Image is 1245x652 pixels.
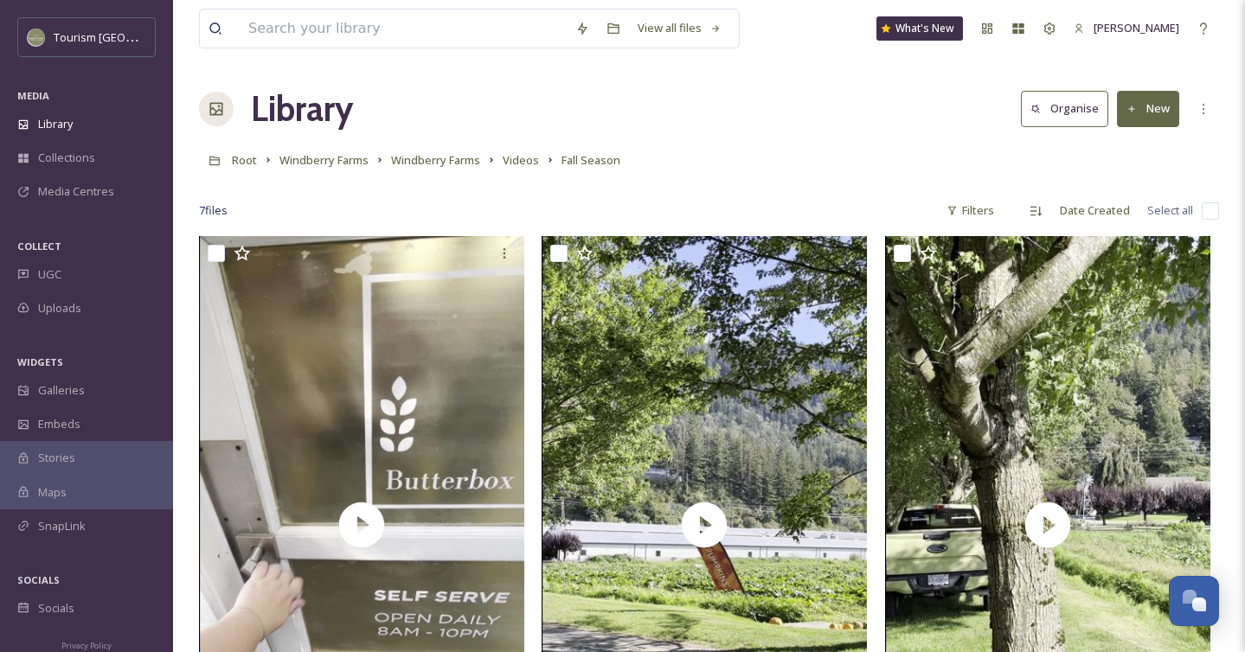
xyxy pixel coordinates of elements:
[1051,194,1139,227] div: Date Created
[38,183,114,200] span: Media Centres
[629,11,730,45] a: View all files
[38,450,75,466] span: Stories
[38,300,81,316] span: Uploads
[232,152,257,168] span: Root
[240,10,567,48] input: Search your library
[1147,202,1193,219] span: Select all
[38,416,80,432] span: Embeds
[38,484,67,501] span: Maps
[503,150,539,170] a: Videos
[562,150,620,170] a: Fall Season
[17,573,60,586] span: SOCIALS
[1169,576,1219,626] button: Open Chat
[38,382,85,399] span: Galleries
[279,150,369,170] a: Windberry Farms
[38,600,74,617] span: Socials
[17,355,63,368] span: WIDGETS
[391,150,480,170] a: Windberry Farms
[251,83,353,135] a: Library
[54,29,209,45] span: Tourism [GEOGRAPHIC_DATA]
[938,194,1003,227] div: Filters
[279,152,369,168] span: Windberry Farms
[1094,20,1179,35] span: [PERSON_NAME]
[38,518,86,534] span: SnapLink
[232,150,257,170] a: Root
[1117,91,1179,126] button: New
[38,150,95,166] span: Collections
[17,89,49,102] span: MEDIA
[1065,11,1188,45] a: [PERSON_NAME]
[503,152,539,168] span: Videos
[876,16,963,41] a: What's New
[61,640,112,651] span: Privacy Policy
[17,240,61,252] span: COLLECT
[391,152,480,168] span: Windberry Farms
[38,266,61,283] span: UGC
[1021,91,1108,126] button: Organise
[199,202,228,219] span: 7 file s
[28,29,45,46] img: Abbotsford_Snapsea.png
[562,152,620,168] span: Fall Season
[38,116,73,132] span: Library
